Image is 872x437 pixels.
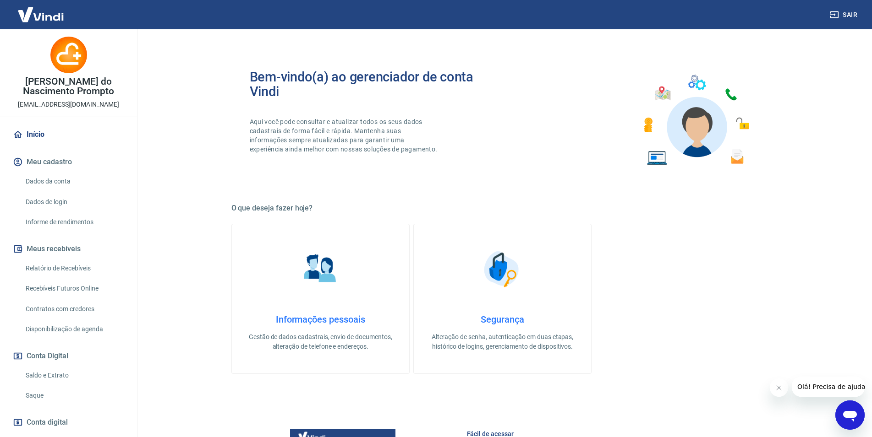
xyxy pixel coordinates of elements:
p: Aqui você pode consultar e atualizar todos os seus dados cadastrais de forma fácil e rápida. Mant... [250,117,439,154]
a: Informe de rendimentos [22,213,126,232]
span: Conta digital [27,416,68,429]
p: [EMAIL_ADDRESS][DOMAIN_NAME] [18,100,119,109]
a: Recebíveis Futuros Online [22,279,126,298]
a: Dados da conta [22,172,126,191]
a: Saque [22,386,126,405]
img: 16db3e5c-c0fd-4f7c-856e-e77edfe830fe.jpeg [50,37,87,73]
p: Alteração de senha, autenticação em duas etapas, histórico de logins, gerenciamento de dispositivos. [428,332,576,351]
img: Imagem de um avatar masculino com diversos icones exemplificando as funcionalidades do gerenciado... [636,70,756,171]
h4: Segurança [428,314,576,325]
h4: Informações pessoais [247,314,395,325]
button: Meus recebíveis [11,239,126,259]
a: Relatório de Recebíveis [22,259,126,278]
button: Sair [828,6,861,23]
a: Início [11,124,126,145]
a: Contratos com credores [22,300,126,318]
a: Saldo e Extrato [22,366,126,385]
a: SegurançaSegurançaAlteração de senha, autenticação em duas etapas, histórico de logins, gerenciam... [413,224,592,374]
span: Olá! Precisa de ajuda? [5,6,77,14]
a: Informações pessoaisInformações pessoaisGestão de dados cadastrais, envio de documentos, alteraçã... [231,224,410,374]
p: Gestão de dados cadastrais, envio de documentos, alteração de telefone e endereços. [247,332,395,351]
iframe: Mensagem da empresa [792,377,865,397]
button: Meu cadastro [11,152,126,172]
img: Segurança [479,246,525,292]
h2: Bem-vindo(a) ao gerenciador de conta Vindi [250,70,503,99]
a: Disponibilização de agenda [22,320,126,339]
iframe: Fechar mensagem [770,378,788,397]
img: Vindi [11,0,71,28]
button: Conta Digital [11,346,126,366]
a: Dados de login [22,193,126,211]
a: Conta digital [11,412,126,432]
img: Informações pessoais [297,246,343,292]
h5: O que deseja fazer hoje? [231,204,774,213]
p: [PERSON_NAME] do Nascimento Prompto [7,77,130,96]
iframe: Botão para abrir a janela de mensagens [835,400,865,430]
